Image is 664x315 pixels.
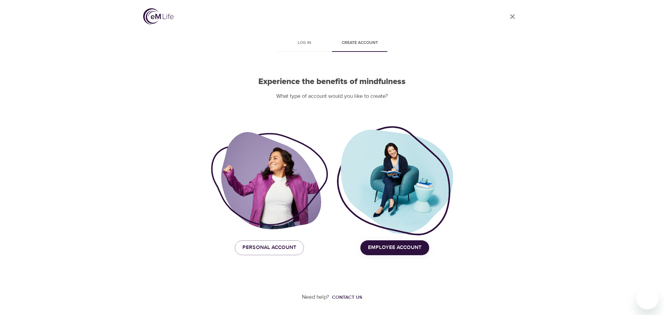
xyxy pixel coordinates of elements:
span: Employee Account [368,243,422,252]
span: Create account [336,39,383,47]
button: Personal Account [235,240,304,255]
span: Log in [281,39,328,47]
a: Contact us [329,294,362,301]
iframe: Button to launch messaging window [636,287,658,309]
p: What type of account would you like to create? [211,92,453,100]
button: Employee Account [360,240,429,255]
h2: Experience the benefits of mindfulness [211,77,453,87]
span: Personal Account [242,243,296,252]
a: close [504,8,521,25]
div: Contact us [332,294,362,301]
p: Need help? [302,293,329,301]
img: logo [143,8,174,25]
